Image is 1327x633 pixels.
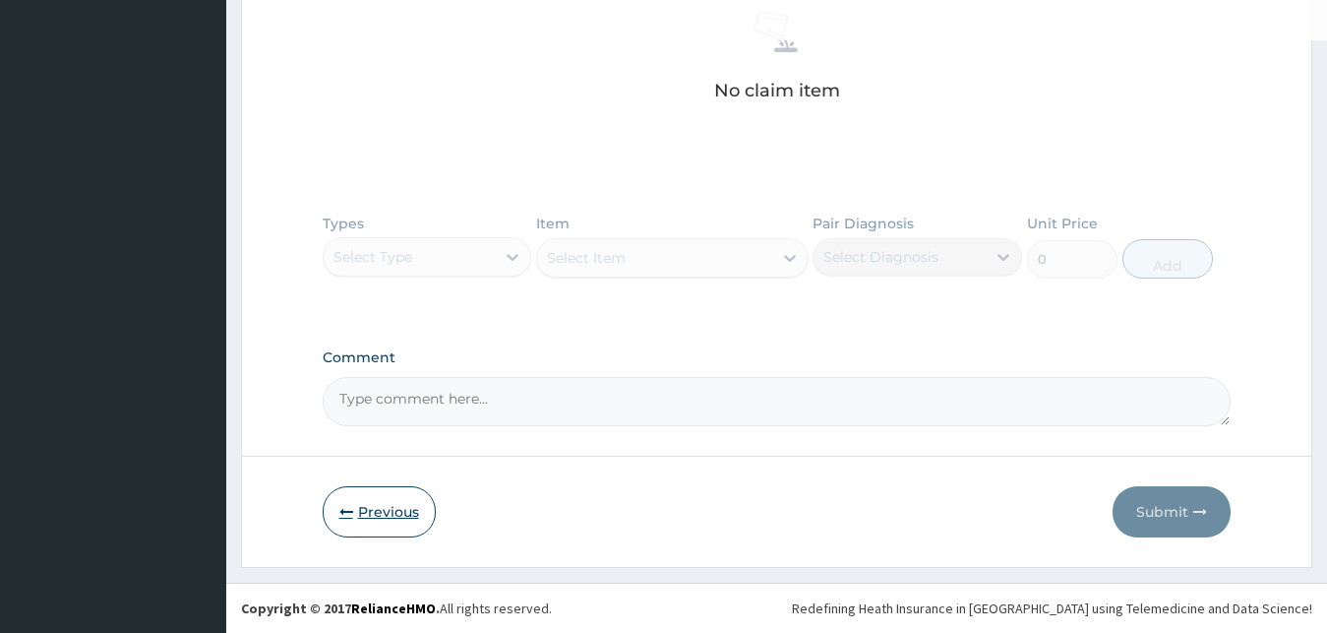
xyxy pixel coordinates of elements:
div: Redefining Heath Insurance in [GEOGRAPHIC_DATA] using Telemedicine and Data Science! [792,599,1312,618]
p: No claim item [714,81,840,100]
button: Previous [323,486,436,538]
strong: Copyright © 2017 . [241,600,440,617]
button: Submit [1113,486,1231,538]
footer: All rights reserved. [226,583,1327,633]
label: Comment [323,349,1232,366]
a: RelianceHMO [351,600,436,617]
